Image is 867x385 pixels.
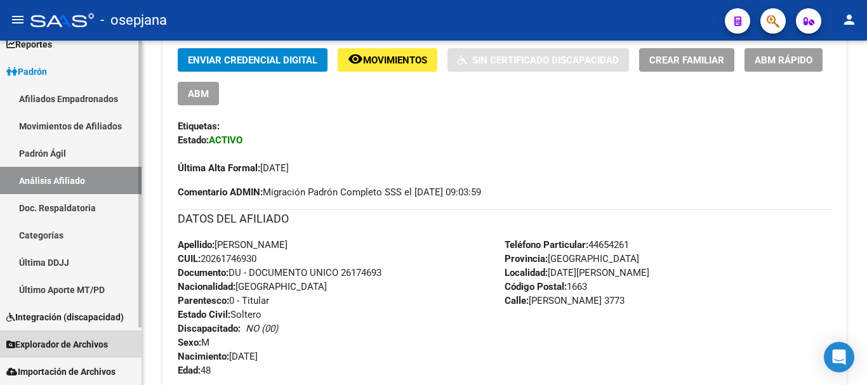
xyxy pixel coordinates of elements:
span: 20261746930 [178,253,256,264]
strong: Calle: [505,295,529,306]
span: Enviar Credencial Digital [188,55,317,66]
mat-icon: menu [10,12,25,27]
strong: Nacionalidad: [178,281,235,292]
span: Migración Padrón Completo SSS el [DATE] 09:03:59 [178,185,481,199]
strong: Apellido: [178,239,215,251]
span: Importación de Archivos [6,365,116,379]
span: Explorador de Archivos [6,337,108,351]
span: [GEOGRAPHIC_DATA] [178,281,327,292]
strong: Provincia: [505,253,548,264]
strong: Estado: [178,134,209,146]
button: Sin Certificado Discapacidad [447,48,629,72]
strong: Comentario ADMIN: [178,186,263,198]
strong: Estado Civil: [178,309,230,320]
span: [GEOGRAPHIC_DATA] [505,253,639,264]
span: Integración (discapacidad) [6,310,124,324]
strong: Código Postal: [505,281,567,292]
strong: Edad: [178,365,201,376]
mat-icon: person [842,12,857,27]
strong: Discapacitado: [178,323,241,334]
strong: Teléfono Particular: [505,239,588,251]
span: [DATE][PERSON_NAME] [505,267,649,278]
span: ABM [188,88,209,100]
button: ABM Rápido [745,48,823,72]
strong: Localidad: [505,267,548,278]
span: [DATE] [178,351,258,362]
h3: DATOS DEL AFILIADO [178,210,831,228]
span: [DATE] [178,162,289,174]
span: Reportes [6,37,52,51]
span: M [178,337,209,348]
span: Padrón [6,65,47,79]
span: 1663 [505,281,587,292]
strong: ACTIVO [209,134,242,146]
i: NO (00) [246,323,278,334]
span: [PERSON_NAME] [178,239,288,251]
div: Open Intercom Messenger [824,342,854,372]
strong: Última Alta Formal: [178,162,260,174]
button: Enviar Credencial Digital [178,48,328,72]
span: DU - DOCUMENTO UNICO 26174693 [178,267,381,278]
span: 48 [178,365,211,376]
span: Sin Certificado Discapacidad [472,55,619,66]
span: Movimientos [363,55,427,66]
span: 44654261 [505,239,629,251]
span: Crear Familiar [649,55,724,66]
span: Soltero [178,309,261,320]
span: - osepjana [100,6,167,34]
strong: Parentesco: [178,295,229,306]
strong: CUIL: [178,253,201,264]
button: Movimientos [338,48,437,72]
button: Crear Familiar [639,48,734,72]
strong: Documento: [178,267,228,278]
strong: Nacimiento: [178,351,229,362]
span: ABM Rápido [755,55,812,66]
strong: Sexo: [178,337,201,348]
span: 0 - Titular [178,295,269,306]
mat-icon: remove_red_eye [348,51,363,67]
button: ABM [178,82,219,105]
strong: Etiquetas: [178,121,220,132]
span: [PERSON_NAME] 3773 [505,295,625,306]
